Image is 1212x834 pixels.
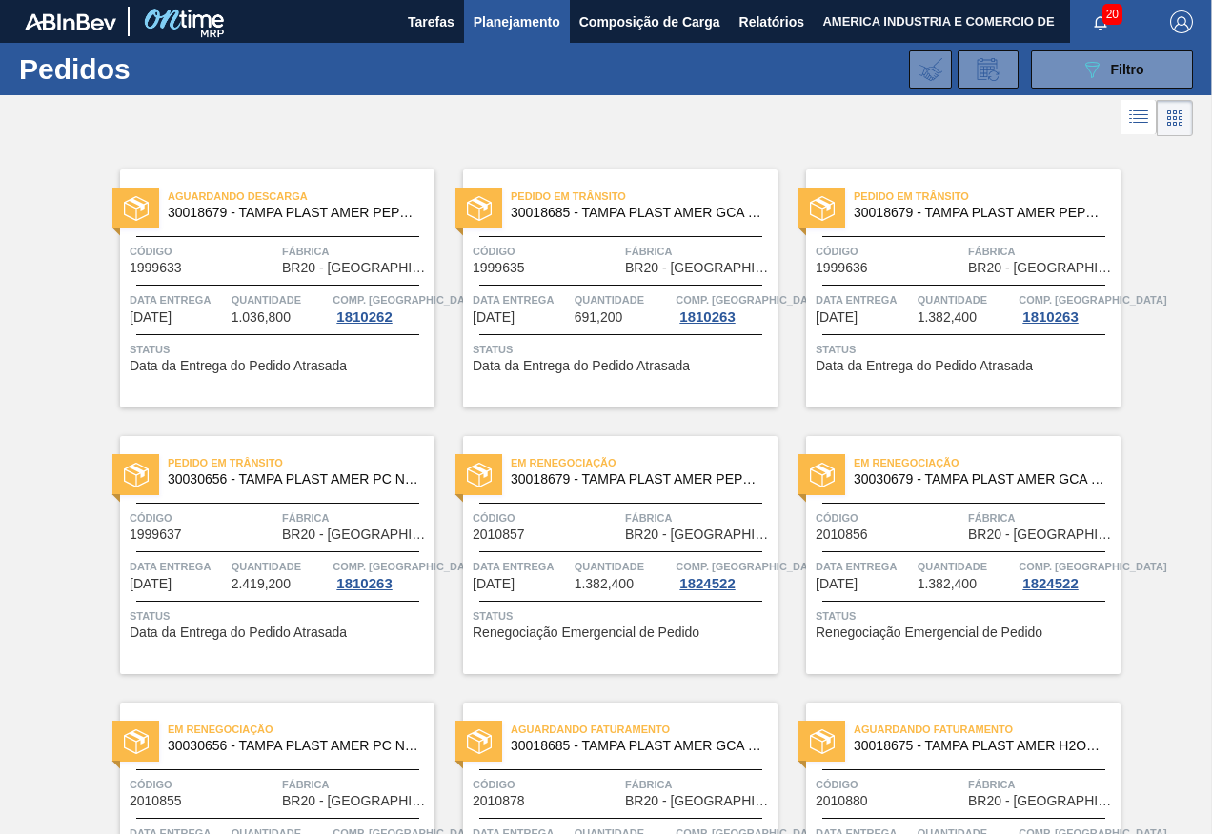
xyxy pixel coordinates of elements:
span: Data entrega [816,290,913,309]
span: 28/08/2025 [130,577,172,591]
span: Status [816,340,1116,359]
span: Quantidade [918,290,1015,309]
span: Composição de Carga [579,10,720,33]
span: BR20 - Sapucaia [968,527,1116,542]
span: Data da Entrega do Pedido Atrasada [130,359,347,373]
span: Data entrega [130,557,227,576]
span: 30018685 - TAMPA PLAST AMER GCA S/LINER [511,206,762,220]
span: BR20 - Sapucaia [625,794,773,808]
h1: Pedidos [19,58,282,80]
span: Comp. Carga [676,290,823,309]
span: Fábrica [625,242,773,261]
span: 30018679 - TAMPA PLAST AMER PEPSI ZERO S/LINER [854,206,1105,220]
span: 30030679 - TAMPA PLAST AMER GCA ZERO NIV24 [854,472,1105,486]
button: Filtro [1031,50,1193,89]
span: Data da Entrega do Pedido Atrasada [473,359,690,373]
span: Código [130,242,277,261]
span: 1.382,400 [918,577,977,591]
span: Tarefas [408,10,454,33]
span: Pedido em Trânsito [511,187,778,206]
a: statusAguardando Descarga30018679 - TAMPA PLAST AMER PEPSI ZERO S/LINERCódigo1999633FábricaBR20 -... [91,169,434,407]
span: 28/08/2025 [473,310,515,325]
span: Quantidade [918,557,1015,576]
img: status [467,729,492,754]
span: BR20 - Sapucaia [968,261,1116,275]
span: 30018675 - TAMPA PLAST AMER H2OH LIMONETO S/LINER [854,739,1105,753]
span: 03/09/2025 [816,577,858,591]
span: BR20 - Sapucaia [625,527,773,542]
img: status [467,463,492,487]
a: statusPedido em Trânsito30030656 - TAMPA PLAST AMER PC NIV24Código1999637FábricaBR20 - [GEOGRAPHI... [91,436,434,674]
span: Comp. Carga [676,557,823,576]
span: Status [130,606,430,625]
span: Comp. Carga [1019,557,1166,576]
a: Comp. [GEOGRAPHIC_DATA]1810263 [676,290,773,325]
span: 13/08/2025 [130,310,172,325]
span: Fábrica [968,508,1116,527]
span: 1.382,400 [918,310,977,325]
span: 28/08/2025 [816,310,858,325]
span: Código [816,775,963,794]
span: BR20 - Sapucaia [282,261,430,275]
div: 1824522 [676,576,738,591]
img: status [124,196,149,221]
span: Código [473,242,620,261]
span: 2010856 [816,527,868,542]
span: Status [473,606,773,625]
span: 1.382,400 [575,577,634,591]
span: 691,200 [575,310,623,325]
span: 1999633 [130,261,182,275]
div: 1810263 [676,309,738,325]
span: BR20 - Sapucaia [282,794,430,808]
img: Logout [1170,10,1193,33]
span: 30018685 - TAMPA PLAST AMER GCA S/LINER [511,739,762,753]
img: status [810,729,835,754]
a: Comp. [GEOGRAPHIC_DATA]1824522 [676,557,773,591]
span: Código [130,508,277,527]
span: Pedido em Trânsito [854,187,1121,206]
span: Data entrega [473,557,570,576]
span: Data da Entrega do Pedido Atrasada [816,359,1033,373]
span: Código [816,242,963,261]
span: Relatórios [739,10,804,33]
span: Fábrica [625,508,773,527]
span: Código [473,508,620,527]
span: 2010878 [473,794,525,808]
span: Data entrega [130,290,227,309]
img: TNhmsLtSVTkK8tSr43FrP2fwEKptu5GPRR3wAAAABJRU5ErkJggg== [25,13,116,30]
div: 1824522 [1019,576,1081,591]
a: statusPedido em Trânsito30018685 - TAMPA PLAST AMER GCA S/LINERCódigo1999635FábricaBR20 - [GEOGRA... [434,169,778,407]
span: Quantidade [575,290,672,309]
span: Aguardando Descarga [168,187,434,206]
span: 2010855 [130,794,182,808]
span: Aguardando Faturamento [511,720,778,739]
span: 2010857 [473,527,525,542]
span: Pedido em Trânsito [168,453,434,472]
span: Quantidade [232,557,329,576]
div: Visão em Lista [1121,100,1157,136]
span: Filtro [1111,62,1144,77]
span: 2.419,200 [232,577,291,591]
a: statusEm renegociação30018679 - TAMPA PLAST AMER PEPSI ZERO S/LINERCódigo2010857FábricaBR20 - [GE... [434,436,778,674]
span: 2010880 [816,794,868,808]
span: Fábrica [968,242,1116,261]
span: Aguardando Faturamento [854,720,1121,739]
span: Status [130,340,430,359]
span: Fábrica [625,775,773,794]
span: 30030656 - TAMPA PLAST AMER PC NIV24 [168,472,419,486]
span: 30030656 - TAMPA PLAST AMER PC NIV24 [168,739,419,753]
span: Fábrica [282,508,430,527]
span: Data entrega [473,290,570,309]
img: status [124,729,149,754]
span: 1999636 [816,261,868,275]
img: status [467,196,492,221]
span: BR20 - Sapucaia [282,527,430,542]
span: Comp. Carga [333,557,480,576]
img: status [810,463,835,487]
a: Comp. [GEOGRAPHIC_DATA]1824522 [1019,557,1116,591]
span: 30018679 - TAMPA PLAST AMER PEPSI ZERO S/LINER [511,472,762,486]
span: Status [473,340,773,359]
span: BR20 - Sapucaia [625,261,773,275]
div: 1810262 [333,309,395,325]
a: statusPedido em Trânsito30018679 - TAMPA PLAST AMER PEPSI ZERO S/LINERCódigo1999636FábricaBR20 - ... [778,169,1121,407]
